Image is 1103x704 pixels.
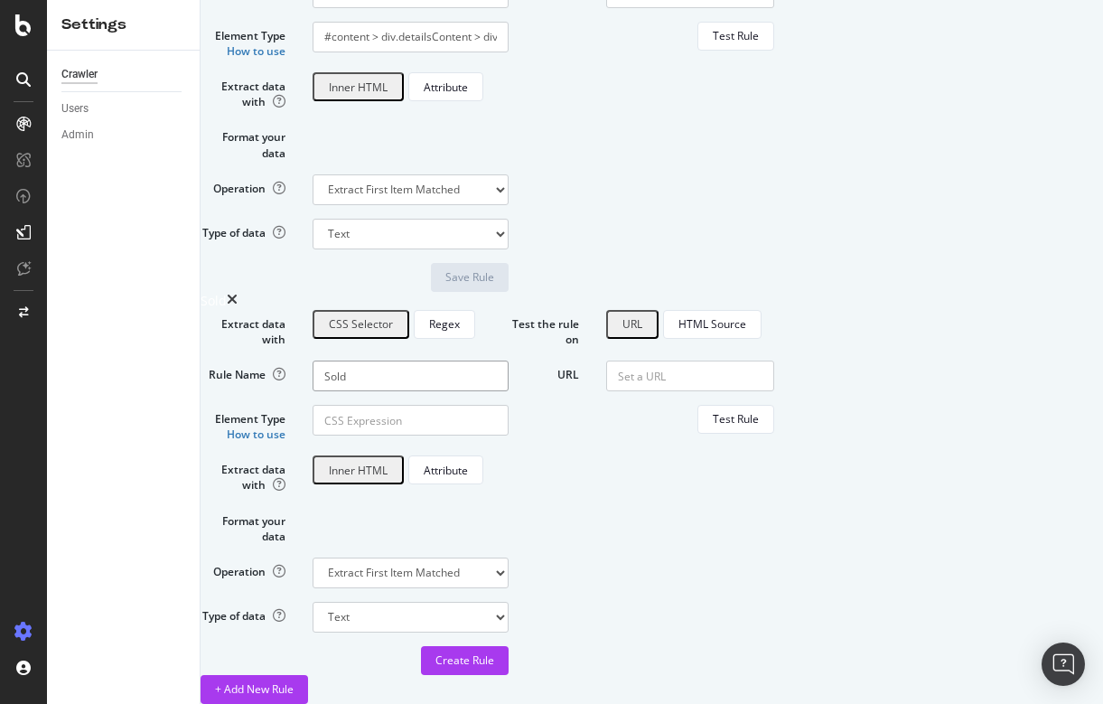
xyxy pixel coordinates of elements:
input: CSS Expression [313,405,509,436]
div: Inner HTML [329,463,388,478]
div: CSS Selector [329,316,393,332]
div: Element Type [201,28,285,43]
label: Test the rule on [495,310,593,347]
div: + Add New Rule [215,681,294,697]
button: + Add New Rule [201,675,308,704]
label: Type of data [187,602,299,624]
label: Extract data with [187,72,299,109]
div: HTML Source [678,316,746,332]
div: Crawler [61,65,98,84]
div: Open Intercom Messenger [1042,643,1085,686]
div: Test Rule [713,28,759,43]
input: CSS Expression [313,22,509,52]
label: Type of data [187,219,299,240]
div: Regex [429,316,460,332]
input: Provide a name [313,361,509,391]
div: Sold [201,292,227,310]
button: HTML Source [663,310,762,339]
a: Crawler [61,65,187,84]
div: Attribute [424,463,468,478]
label: Rule Name [187,361,299,382]
button: URL [606,310,659,339]
div: Element Type [201,411,285,427]
div: Create Rule [435,652,494,668]
div: Inner HTML [329,80,388,95]
div: Admin [61,126,94,145]
button: Attribute [408,455,483,484]
button: Inner HTML [313,455,404,484]
button: Test Rule [697,22,774,51]
a: How to use [227,43,285,59]
div: Users [61,99,89,118]
label: Extract data with [187,455,299,493]
button: CSS Selector [313,310,409,339]
input: Set a URL [606,361,774,391]
button: Inner HTML [313,72,404,101]
label: URL [495,361,593,382]
label: Operation [187,174,299,196]
label: Extract data with [187,310,299,347]
label: Format your data [187,123,299,160]
div: URL [622,316,642,332]
button: Attribute [408,72,483,101]
button: Create Rule [421,646,509,675]
label: Operation [187,558,299,579]
button: Save Rule [431,263,509,292]
a: How to use [227,427,285,442]
div: Save Rule [445,269,494,285]
div: Test Rule [713,411,759,427]
a: Admin [61,126,187,145]
button: Regex [414,310,475,339]
a: Users [61,99,187,118]
button: Test Rule [697,405,774,434]
label: Format your data [187,507,299,544]
div: Settings [61,14,185,35]
div: Attribute [424,80,468,95]
div: times [227,292,238,310]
